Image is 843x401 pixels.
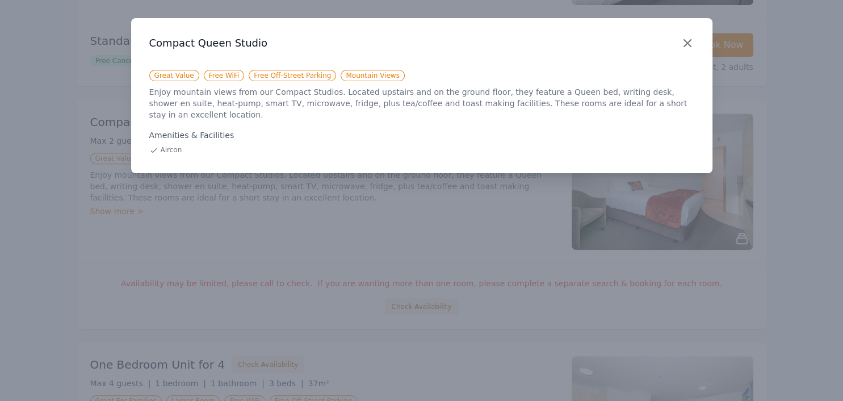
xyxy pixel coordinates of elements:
span: Aircon [161,145,182,154]
span: Free WiFi [204,70,245,81]
span: Mountain Views [341,70,404,81]
h3: Compact Queen Studio [149,36,694,50]
p: Enjoy mountain views from our Compact Studios. Located upstairs and on the ground floor, they fea... [149,86,694,120]
span: Great Value [149,70,199,81]
span: Free Off-Street Parking [249,70,336,81]
div: Amenities & Facilities [149,130,694,141]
